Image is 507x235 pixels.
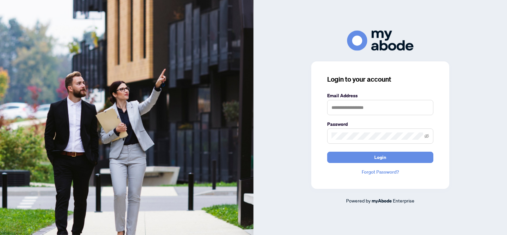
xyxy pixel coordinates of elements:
[327,168,433,176] a: Forgot Password?
[424,134,429,138] span: eye-invisible
[374,152,386,163] span: Login
[327,152,433,163] button: Login
[393,197,414,203] span: Enterprise
[346,197,371,203] span: Powered by
[327,75,433,84] h3: Login to your account
[327,120,433,128] label: Password
[372,197,392,204] a: myAbode
[327,92,433,99] label: Email Address
[347,31,413,51] img: ma-logo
